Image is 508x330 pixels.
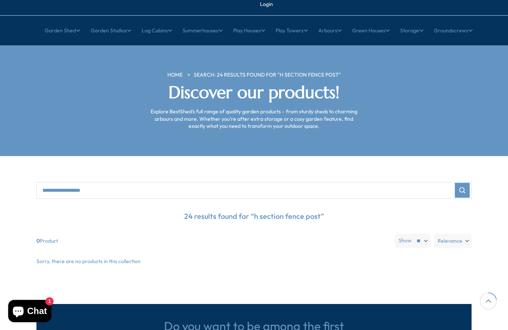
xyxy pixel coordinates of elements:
[148,82,360,103] h2: Discover our products!
[45,21,80,40] a: Garden Shed
[276,21,308,40] a: Play Towers
[438,234,462,248] span: Relevance
[183,21,223,40] a: Summerhouses
[233,21,265,40] a: Play Houses
[399,237,412,245] label: Show
[260,1,273,8] a: Login
[167,71,183,79] a: HOME
[31,258,477,265] div: Sorry, there are no products in this collection
[142,21,172,40] a: Log Cabins
[36,234,40,248] b: 0
[148,108,360,130] p: Explore BestShed’s full range of quality garden products – from sturdy sheds to charming arbours ...
[91,21,131,40] a: Garden Studios
[434,234,472,248] label: Relevance
[194,71,341,79] a: Search: 24 results found for "h section fence post"
[455,183,470,198] button: Search
[352,21,390,40] a: Green Houses
[6,300,54,324] inbox-online-store-chat: Shopify online store chat
[434,21,473,40] a: Groundscrews
[33,234,392,248] span: Product
[318,21,342,40] a: Arbours
[400,21,424,40] a: Storage
[36,206,472,226] p: 24 results found for “h section fence post”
